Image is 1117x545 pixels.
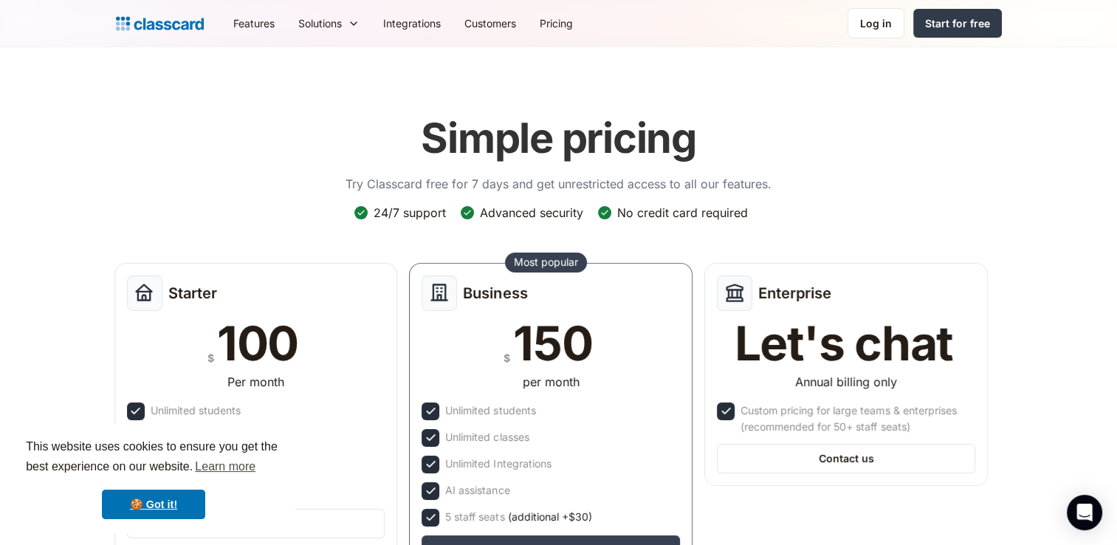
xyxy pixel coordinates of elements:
div: Per month [227,373,284,391]
div: Advanced security [480,205,583,221]
a: learn more about cookies [193,456,258,478]
div: 100 [217,320,298,367]
div: 150 [513,320,592,367]
a: home [116,13,204,34]
div: Open Intercom Messenger [1067,495,1102,530]
h2: Business [463,284,527,302]
div: cookieconsent [12,424,295,533]
a: Log in [848,8,904,38]
span: (additional +$30) [507,509,591,525]
div: Solutions [286,7,371,40]
a: Contact us [717,444,975,473]
div: Custom pricing for large teams & enterprises (recommended for 50+ staff seats) [740,402,972,435]
h2: Enterprise [758,284,831,302]
div: 5 staff seats [445,509,591,525]
div: per month [523,373,580,391]
h2: Starter [168,284,217,302]
div: Solutions [298,16,342,31]
div: Unlimited students [445,402,535,419]
a: Integrations [371,7,453,40]
span: This website uses cookies to ensure you get the best experience on our website. [26,438,281,478]
a: dismiss cookie message [102,490,205,519]
h1: Simple pricing [421,114,696,163]
div: Let's chat [735,320,953,367]
div: 24/7 support [374,205,446,221]
a: Pricing [528,7,585,40]
a: Features [221,7,286,40]
div: AI assistance [445,482,509,498]
div: Start for free [925,16,990,31]
p: Try Classcard free for 7 days and get unrestricted access to all our features. [346,175,771,193]
div: No credit card required [617,205,748,221]
div: $ [207,349,214,367]
div: $ [503,349,510,367]
div: Unlimited Integrations [445,456,551,472]
div: Annual billing only [795,373,897,391]
div: Unlimited students [151,402,241,419]
a: Start for free [913,9,1002,38]
a: Customers [453,7,528,40]
div: Unlimited classes [445,429,529,445]
div: Log in [860,16,892,31]
div: Most popular [514,255,578,270]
